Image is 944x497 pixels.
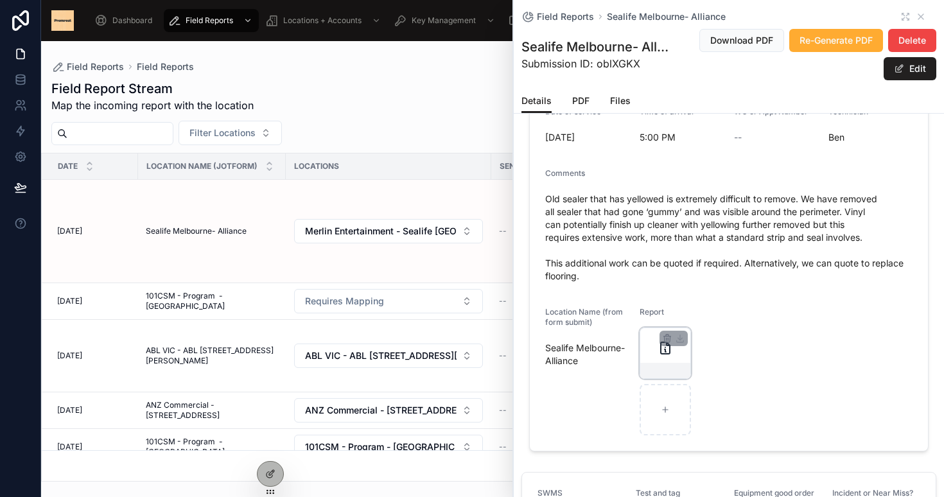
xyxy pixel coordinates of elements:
[57,351,130,361] a: [DATE]
[545,131,629,144] span: [DATE]
[521,89,552,114] a: Details
[499,405,507,415] span: --
[189,126,256,139] span: Filter Locations
[146,226,278,236] a: Sealife Melbourne- Alliance
[545,307,623,327] span: Location Name (from form submit)
[521,38,669,56] h1: Sealife Melbourne- Alliance
[521,94,552,107] span: Details
[51,10,74,31] img: App logo
[545,168,585,178] span: Comments
[789,29,883,52] button: Re-Generate PDF
[545,193,913,283] span: Old sealer that has yellowed is extremely difficult to remove. We have removed all sealer that ha...
[305,349,457,362] span: ABL VIC - ABL [STREET_ADDRESS][PERSON_NAME]
[610,89,631,115] a: Files
[640,307,664,317] span: Report
[57,405,82,415] span: [DATE]
[504,9,586,32] a: Expenses
[545,342,629,367] span: Sealife Melbourne- Alliance
[186,15,233,26] span: Field Reports
[293,434,484,460] a: Select Button
[610,94,631,107] span: Files
[293,218,484,244] a: Select Button
[884,57,936,80] button: Edit
[390,9,502,32] a: Key Management
[607,10,726,23] a: Sealife Melbourne- Alliance
[146,161,258,171] span: Location Name (jotform)
[84,6,864,35] div: scrollable content
[146,400,278,421] a: ANZ Commercial - [STREET_ADDRESS]
[499,442,580,452] a: --
[294,435,483,459] button: Select Button
[57,296,130,306] a: [DATE]
[146,291,278,311] a: 101CSM - Program - [GEOGRAPHIC_DATA]
[164,9,259,32] a: Field Reports
[537,10,594,23] span: Field Reports
[412,15,476,26] span: Key Management
[58,161,78,171] span: Date
[57,296,82,306] span: [DATE]
[734,131,742,144] span: --
[293,397,484,423] a: Select Button
[499,442,507,452] span: --
[261,9,387,32] a: Locations + Accounts
[699,29,784,52] button: Download PDF
[57,442,82,452] span: [DATE]
[305,440,457,453] span: 101CSM - Program - [GEOGRAPHIC_DATA]
[888,29,936,52] button: Delete
[294,161,339,171] span: Locations
[67,60,124,73] span: Field Reports
[57,351,82,361] span: [DATE]
[828,131,913,144] span: Ben
[51,98,254,113] span: Map the incoming report with the location
[283,15,362,26] span: Locations + Accounts
[572,89,590,115] a: PDF
[305,404,457,417] span: ANZ Commercial - [STREET_ADDRESS]
[293,288,484,314] a: Select Button
[294,289,483,313] button: Select Button
[499,296,580,306] a: --
[499,405,580,415] a: --
[640,131,724,144] span: 5:00 PM
[500,161,563,171] span: Sent to Client
[57,405,130,415] a: [DATE]
[91,9,161,32] a: Dashboard
[294,344,483,368] button: Select Button
[179,121,282,145] button: Select Button
[57,226,82,236] span: [DATE]
[146,226,247,236] span: Sealife Melbourne- Alliance
[51,80,254,98] h1: Field Report Stream
[710,34,773,47] span: Download PDF
[572,94,590,107] span: PDF
[305,295,384,308] span: Requires Mapping
[137,60,194,73] a: Field Reports
[499,296,507,306] span: --
[499,351,507,361] span: --
[51,60,124,73] a: Field Reports
[146,437,278,457] a: 101CSM - Program - [GEOGRAPHIC_DATA]
[57,226,130,236] a: [DATE]
[521,10,594,23] a: Field Reports
[499,351,580,361] a: --
[898,34,926,47] span: Delete
[294,219,483,243] button: Select Button
[499,226,580,236] a: --
[57,442,130,452] a: [DATE]
[294,398,483,423] button: Select Button
[521,56,669,71] span: Submission ID: oblXGKX
[499,226,507,236] span: --
[800,34,873,47] span: Re-Generate PDF
[305,225,457,238] span: Merlin Entertainment - Sealife [GEOGRAPHIC_DATA] - [GEOGRAPHIC_DATA]
[293,343,484,369] a: Select Button
[146,345,278,366] a: ABL VIC - ABL [STREET_ADDRESS][PERSON_NAME]
[112,15,152,26] span: Dashboard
